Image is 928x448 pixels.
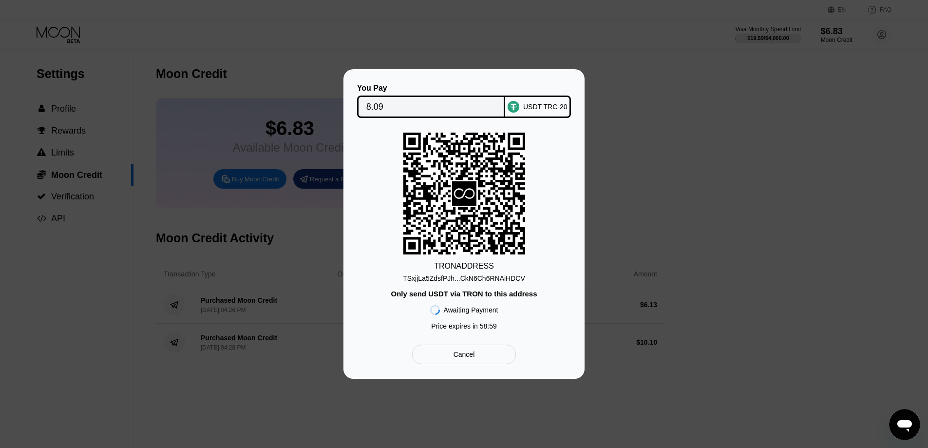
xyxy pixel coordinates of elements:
[403,271,525,282] div: TSxjjLa5ZdsfPJh...CkN6Ch6RNAiHDCV
[444,306,498,314] div: Awaiting Payment
[358,84,570,118] div: You PayUSDT TRC-20
[434,262,494,271] div: TRON ADDRESS
[412,345,516,364] div: Cancel
[391,290,537,298] div: Only send USDT via TRON to this address
[889,409,920,440] iframe: Button to launch messaging window, conversation in progress
[523,103,568,111] div: USDT TRC-20
[480,322,497,330] span: 58 : 59
[431,322,497,330] div: Price expires in
[357,84,506,93] div: You Pay
[403,274,525,282] div: TSxjjLa5ZdsfPJh...CkN6Ch6RNAiHDCV
[454,350,475,359] div: Cancel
